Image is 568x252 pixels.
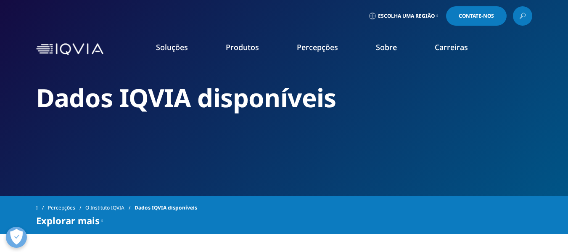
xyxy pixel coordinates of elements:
button: Abrir preferências [6,227,27,248]
font: Percepções [48,204,75,211]
a: Sobre [376,42,397,52]
font: O Instituto IQVIA [85,204,124,211]
font: Explorar mais [36,214,100,227]
a: Contate-nos [446,6,507,26]
font: Dados IQVIA disponíveis [36,80,336,115]
a: Soluções [156,42,188,52]
a: Produtos [226,42,259,52]
nav: Primário [107,29,532,69]
a: Carreiras [435,42,468,52]
a: Percepções [297,42,338,52]
a: O Instituto IQVIA [85,200,135,215]
a: Percepções [48,200,85,215]
font: Contate-nos [459,12,494,19]
font: Dados IQVIA disponíveis [135,204,197,211]
img: IQVIA, empresa de tecnologia da informação em saúde e pesquisa clínica farmacêutica [36,43,103,56]
font: Escolha uma região [378,12,435,19]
